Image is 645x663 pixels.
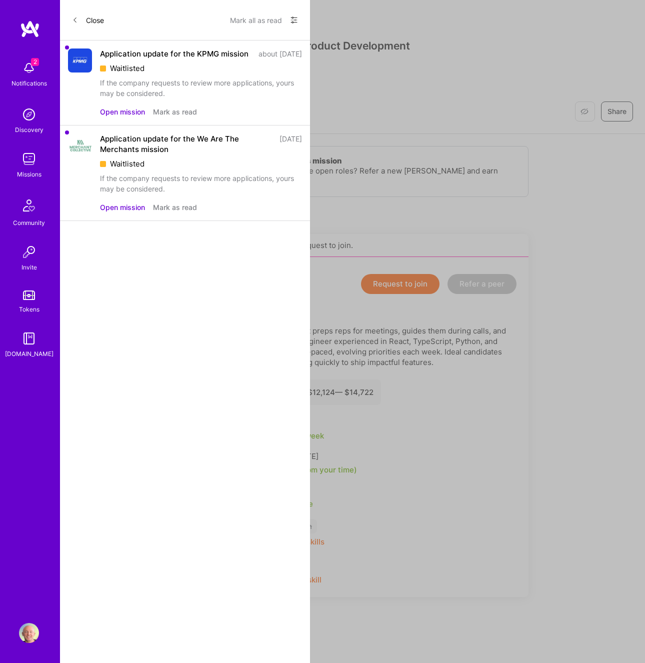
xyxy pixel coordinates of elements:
div: Discovery [15,124,43,135]
button: Close [72,12,104,28]
button: Mark as read [153,202,197,212]
div: Community [13,217,45,228]
img: logo [20,20,40,38]
img: Invite [19,242,39,262]
a: User Avatar [16,623,41,643]
div: Waitlisted [100,63,302,73]
img: User Avatar [19,623,39,643]
div: [DATE] [279,133,302,154]
img: Community [17,193,41,217]
div: about [DATE] [258,48,302,59]
div: Tokens [19,304,39,314]
button: Open mission [100,106,145,117]
img: teamwork [19,149,39,169]
img: Company Logo [68,133,92,157]
img: tokens [23,290,35,300]
div: Waitlisted [100,158,302,169]
div: Invite [21,262,37,272]
button: Open mission [100,202,145,212]
img: guide book [19,328,39,348]
div: [DOMAIN_NAME] [5,348,53,359]
div: Application update for the KPMG mission [100,48,248,59]
div: If the company requests to review more applications, yours may be considered. [100,77,302,98]
img: Company Logo [68,48,92,72]
button: Mark all as read [230,12,282,28]
div: Application update for the We Are The Merchants mission [100,133,273,154]
div: Missions [17,169,41,179]
button: Mark as read [153,106,197,117]
div: If the company requests to review more applications, yours may be considered. [100,173,302,194]
img: discovery [19,104,39,124]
